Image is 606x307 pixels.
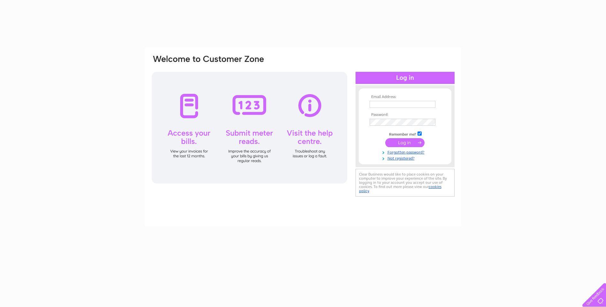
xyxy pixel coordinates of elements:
[385,138,425,147] input: Submit
[368,113,442,117] th: Password:
[368,95,442,99] th: Email Address:
[368,131,442,137] td: Remember me?
[370,149,442,155] a: Forgotten password?
[370,155,442,161] a: Not registered?
[359,184,441,193] a: cookies policy
[356,169,455,197] div: Clear Business would like to place cookies on your computer to improve your experience of the sit...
